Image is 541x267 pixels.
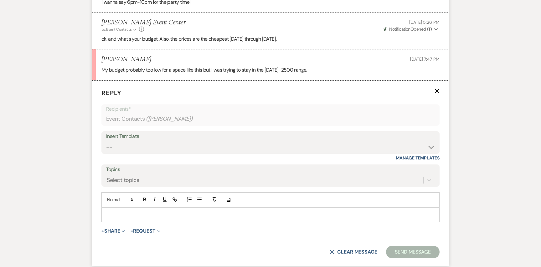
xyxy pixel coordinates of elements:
span: + [101,229,104,234]
div: Select topics [107,176,139,184]
div: Insert Template [106,132,435,141]
button: Send Message [386,246,440,258]
span: [DATE] 5:26 PM [409,19,440,25]
label: Topics [106,165,435,174]
button: to: Event Contacts [101,27,137,32]
h5: [PERSON_NAME] Event Center [101,19,185,27]
button: Clear message [330,249,377,254]
div: My budget probably too low for a space like this but I was trying to stay in the [DATE]-2500 range. [101,66,440,74]
span: + [131,229,133,234]
span: Opened [384,26,432,32]
span: Reply [101,89,121,97]
h5: [PERSON_NAME] [101,56,151,63]
span: ( [PERSON_NAME] ) [146,115,193,123]
button: Share [101,229,125,234]
span: Notification [389,26,410,32]
a: Manage Templates [396,155,440,161]
strong: ( 1 ) [427,26,432,32]
p: ok, and what's your budget. Also, the prices are the cheapest [DATE] through [DATE]. [101,35,440,43]
p: Recipients* [106,105,435,113]
span: [DATE] 7:47 PM [410,56,440,62]
div: Event Contacts [106,113,435,125]
button: Request [131,229,160,234]
span: to: Event Contacts [101,27,131,32]
button: NotificationOpened (1) [383,26,440,33]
